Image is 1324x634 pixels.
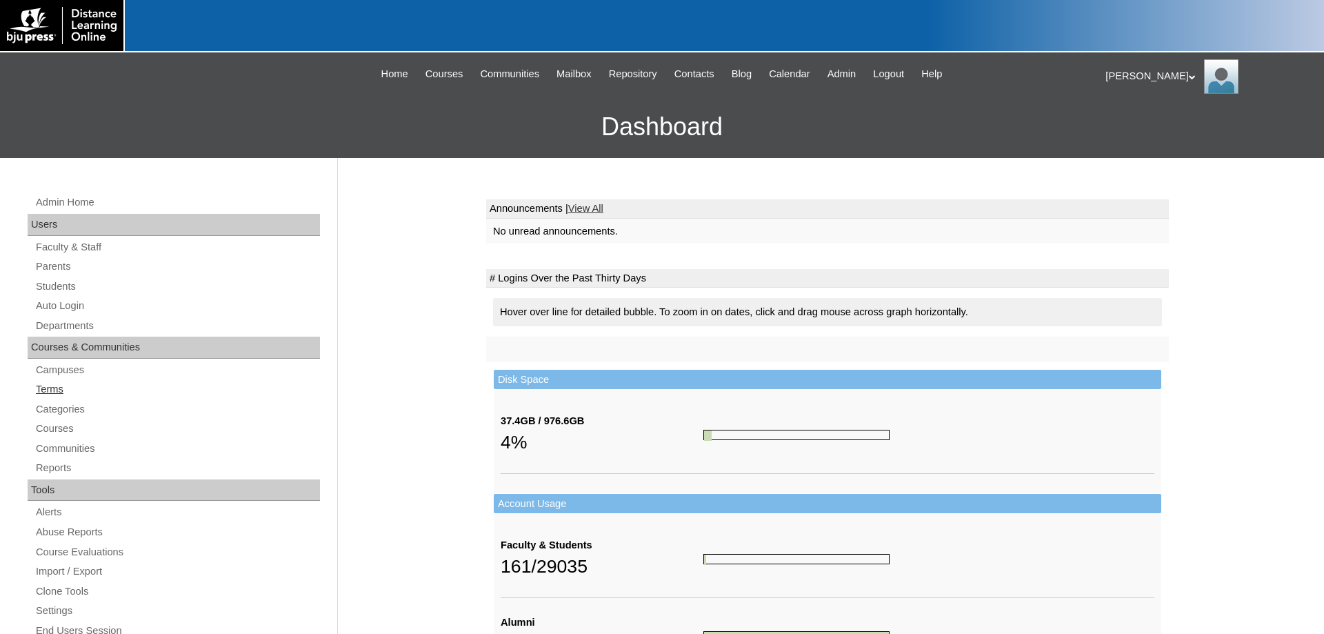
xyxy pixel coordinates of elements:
a: Blog [725,66,759,82]
span: Communities [480,66,539,82]
a: Admin [821,66,863,82]
td: Disk Space [494,370,1161,390]
a: Settings [34,602,320,620]
div: 4% [501,428,703,456]
span: Help [921,66,942,82]
h3: Dashboard [7,96,1317,158]
a: Clone Tools [34,583,320,600]
div: 161/29035 [501,553,703,580]
span: Calendar [769,66,810,82]
a: Reports [34,459,320,477]
a: Contacts [668,66,721,82]
a: Courses [419,66,470,82]
span: Contacts [674,66,714,82]
span: Mailbox [556,66,592,82]
div: [PERSON_NAME] [1105,59,1310,94]
a: Calendar [762,66,816,82]
a: View All [568,203,603,214]
a: Help [914,66,949,82]
a: Communities [473,66,546,82]
a: Course Evaluations [34,544,320,561]
a: Mailbox [550,66,599,82]
a: Logout [866,66,911,82]
a: Courses [34,420,320,437]
span: Logout [873,66,904,82]
a: Abuse Reports [34,524,320,541]
a: Repository [602,66,664,82]
span: Home [381,66,408,82]
a: Admin Home [34,194,320,211]
a: Alerts [34,504,320,521]
a: Terms [34,381,320,398]
img: Pam Miller / Distance Learning Online Staff [1204,59,1238,94]
a: Campuses [34,361,320,379]
a: Home [374,66,415,82]
td: No unread announcements. [486,219,1169,244]
td: Announcements | [486,199,1169,219]
div: Tools [28,479,320,502]
a: Faculty & Staff [34,239,320,256]
a: Import / Export [34,563,320,580]
span: Courses [425,66,463,82]
a: Communities [34,440,320,457]
div: 37.4GB / 976.6GB [501,414,703,428]
span: Blog [732,66,752,82]
a: Departments [34,317,320,335]
a: Auto Login [34,297,320,315]
td: Account Usage [494,494,1161,514]
div: Hover over line for detailed bubble. To zoom in on dates, click and drag mouse across graph horiz... [493,298,1162,326]
div: Faculty & Students [501,538,703,553]
a: Categories [34,401,320,418]
span: Repository [609,66,657,82]
td: # Logins Over the Past Thirty Days [486,269,1169,288]
a: Parents [34,258,320,275]
div: Courses & Communities [28,337,320,359]
a: Students [34,278,320,295]
div: Alumni [501,615,703,630]
img: logo-white.png [7,7,117,44]
div: Users [28,214,320,236]
span: Admin [827,66,856,82]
